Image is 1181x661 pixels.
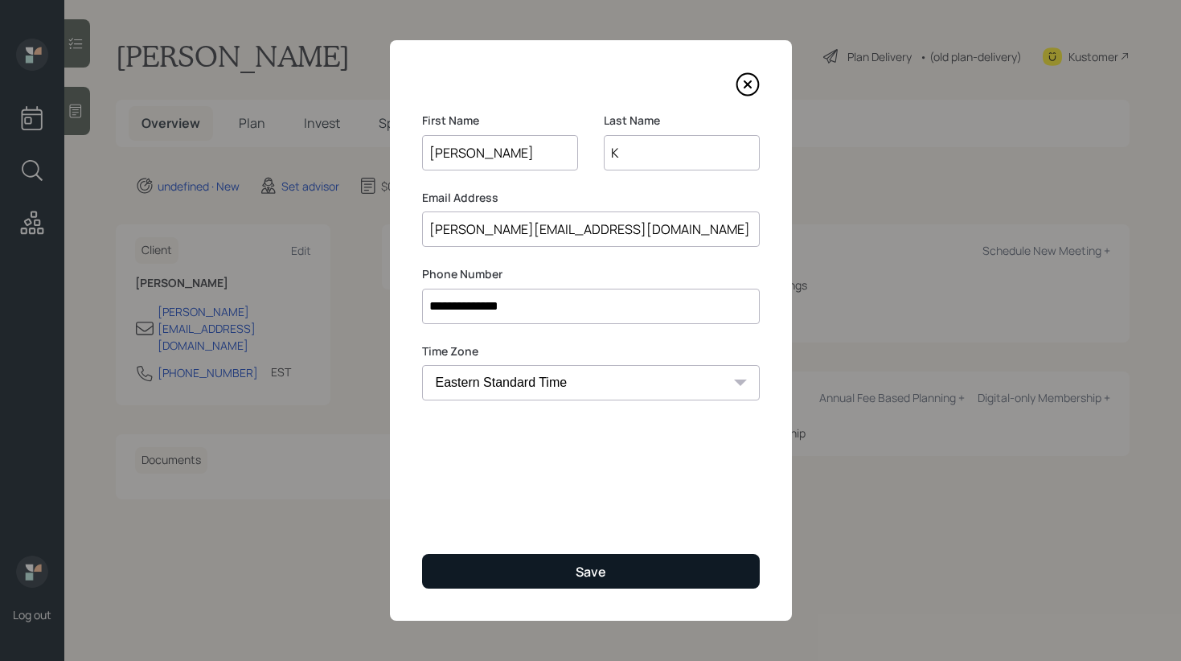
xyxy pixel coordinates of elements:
[422,190,760,206] label: Email Address
[604,113,760,129] label: Last Name
[422,554,760,589] button: Save
[576,563,606,581] div: Save
[422,113,578,129] label: First Name
[422,266,760,282] label: Phone Number
[422,343,760,359] label: Time Zone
